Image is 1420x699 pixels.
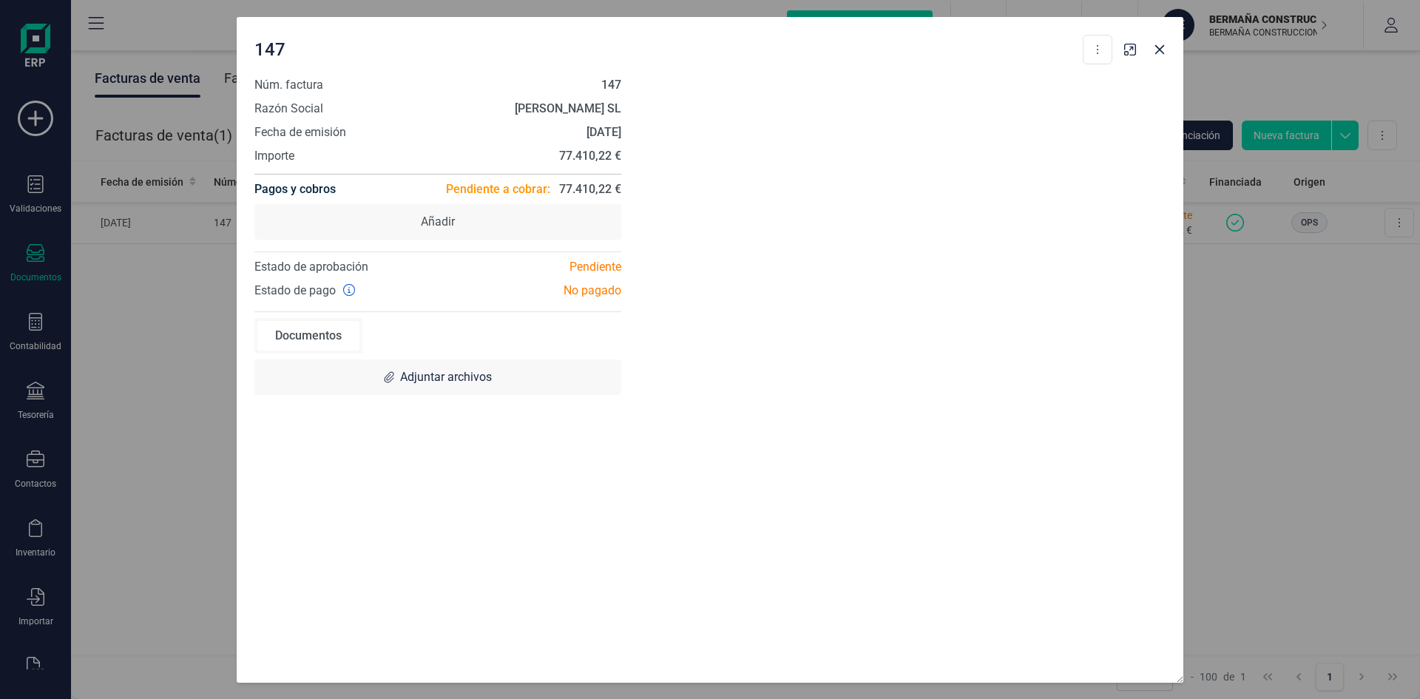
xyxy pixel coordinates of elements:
span: Pendiente a cobrar: [446,180,550,198]
span: Fecha de emisión [254,124,346,141]
span: Estado de aprobación [254,260,368,274]
span: Añadir [421,213,455,231]
div: Adjuntar archivos [254,359,621,395]
span: Adjuntar archivos [400,368,492,386]
div: Documentos [257,321,359,351]
span: Importe [254,147,294,165]
strong: [DATE] [586,125,621,139]
span: Estado de pago [254,282,336,300]
strong: 147 [601,78,621,92]
span: 77.410,22 € [559,180,621,198]
div: Pendiente [438,258,632,276]
h4: Pagos y cobros [254,175,336,204]
button: Close [1148,38,1171,61]
span: Núm. factura [254,76,323,94]
strong: [PERSON_NAME] SL [515,101,621,115]
div: No pagado [438,282,632,300]
strong: 77.410,22 € [559,149,621,163]
span: Razón Social [254,100,323,118]
span: 147 [254,38,285,61]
